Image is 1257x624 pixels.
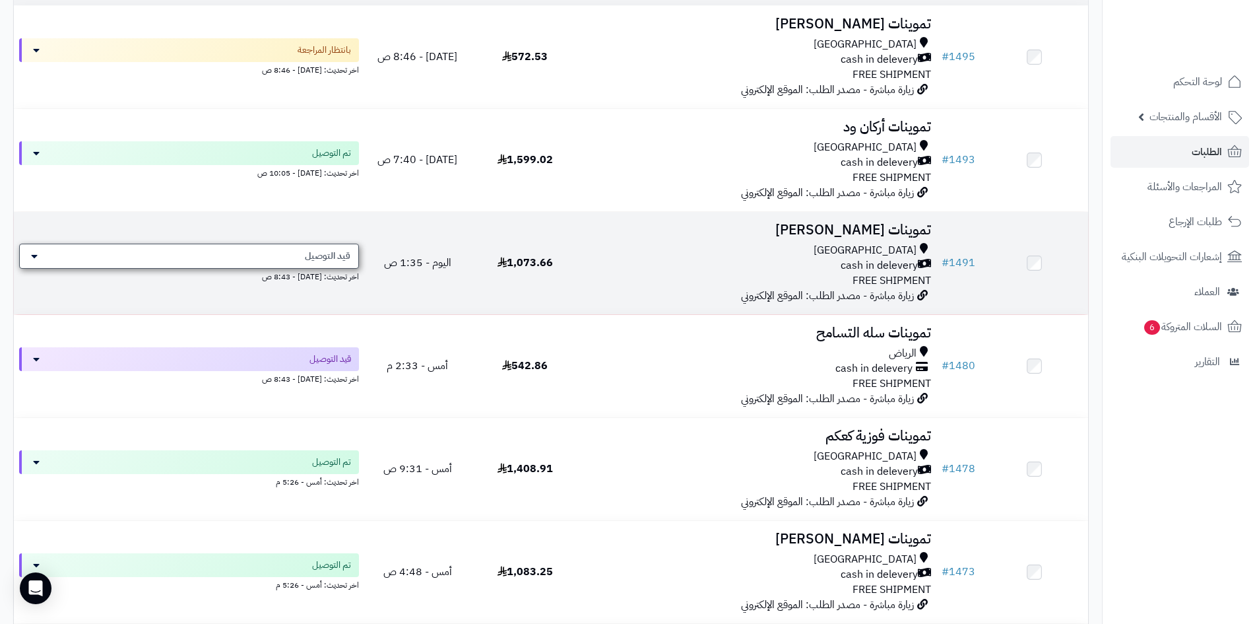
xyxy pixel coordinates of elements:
span: [DATE] - 7:40 ص [377,152,457,168]
span: [GEOGRAPHIC_DATA] [814,449,917,464]
span: 1,408.91 [498,461,553,477]
a: لوحة التحكم [1111,66,1249,98]
span: cash in delevery [835,361,913,376]
span: [GEOGRAPHIC_DATA] [814,37,917,52]
span: أمس - 4:48 ص [383,564,452,580]
span: 6 [1144,320,1160,335]
span: الرياض [889,346,917,361]
div: اخر تحديث: [DATE] - 8:46 ص [19,62,359,76]
span: قيد التوصيل [305,250,350,263]
span: زيارة مباشرة - مصدر الطلب: الموقع الإلكتروني [741,288,914,304]
span: 572.53 [502,49,548,65]
span: FREE SHIPMENT [853,170,931,186]
span: # [942,152,949,168]
a: المراجعات والأسئلة [1111,171,1249,203]
span: # [942,255,949,271]
span: بانتظار المراجعة [298,44,351,57]
a: #1491 [942,255,975,271]
a: إشعارات التحويلات البنكية [1111,241,1249,273]
span: إشعارات التحويلات البنكية [1122,248,1222,266]
a: طلبات الإرجاع [1111,206,1249,238]
a: #1493 [942,152,975,168]
a: العملاء [1111,276,1249,308]
span: طلبات الإرجاع [1169,213,1222,231]
span: زيارة مباشرة - مصدر الطلب: الموقع الإلكتروني [741,391,914,407]
span: # [942,358,949,374]
div: اخر تحديث: [DATE] - 10:05 ص [19,165,359,179]
div: اخر تحديث: أمس - 5:26 م [19,577,359,591]
span: # [942,564,949,580]
span: # [942,49,949,65]
span: زيارة مباشرة - مصدر الطلب: الموقع الإلكتروني [741,185,914,201]
h3: تموينات [PERSON_NAME] [584,223,931,238]
a: السلات المتروكة6 [1111,311,1249,343]
span: تم التوصيل [312,559,351,572]
span: زيارة مباشرة - مصدر الطلب: الموقع الإلكتروني [741,597,914,613]
span: زيارة مباشرة - مصدر الطلب: الموقع الإلكتروني [741,494,914,510]
span: السلات المتروكة [1143,318,1222,336]
span: زيارة مباشرة - مصدر الطلب: الموقع الإلكتروني [741,82,914,98]
span: cash in delevery [841,464,918,479]
span: cash in delevery [841,52,918,67]
img: logo-2.png [1167,37,1244,65]
a: الطلبات [1111,136,1249,168]
span: FREE SHIPMENT [853,376,931,392]
a: #1473 [942,564,975,580]
h3: تموينات أركان ود [584,120,931,135]
span: المراجعات والأسئلة [1147,178,1222,196]
h3: تموينات [PERSON_NAME] [584,532,931,547]
div: اخر تحديث: [DATE] - 8:43 ص [19,269,359,283]
div: Open Intercom Messenger [20,572,51,604]
span: 1,083.25 [498,564,553,580]
span: تم التوصيل [312,456,351,469]
span: لوحة التحكم [1173,73,1222,91]
a: #1480 [942,358,975,374]
h3: تموينات [PERSON_NAME] [584,17,931,32]
span: FREE SHIPMENT [853,67,931,83]
span: # [942,461,949,477]
span: [DATE] - 8:46 ص [377,49,457,65]
div: اخر تحديث: [DATE] - 8:43 ص [19,371,359,385]
a: #1495 [942,49,975,65]
span: قيد التوصيل [309,353,351,366]
span: cash in delevery [841,258,918,273]
span: [GEOGRAPHIC_DATA] [814,552,917,567]
span: 542.86 [502,358,548,374]
span: cash in delevery [841,155,918,170]
span: FREE SHIPMENT [853,582,931,598]
span: [GEOGRAPHIC_DATA] [814,140,917,155]
span: cash in delevery [841,567,918,582]
span: أمس - 2:33 م [387,358,448,374]
span: التقارير [1195,353,1220,371]
span: FREE SHIPMENT [853,273,931,289]
span: 1,599.02 [498,152,553,168]
span: الطلبات [1192,143,1222,161]
span: اليوم - 1:35 ص [384,255,451,271]
span: العملاء [1194,283,1220,301]
span: 1,073.66 [498,255,553,271]
a: #1478 [942,461,975,477]
span: FREE SHIPMENT [853,479,931,495]
div: اخر تحديث: أمس - 5:26 م [19,474,359,488]
h3: تموينات سله التسامح [584,326,931,341]
span: تم التوصيل [312,147,351,160]
span: [GEOGRAPHIC_DATA] [814,243,917,258]
span: أمس - 9:31 ص [383,461,452,477]
span: الأقسام والمنتجات [1149,108,1222,126]
h3: تموينات فوزية كعكم [584,429,931,444]
a: التقارير [1111,346,1249,378]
